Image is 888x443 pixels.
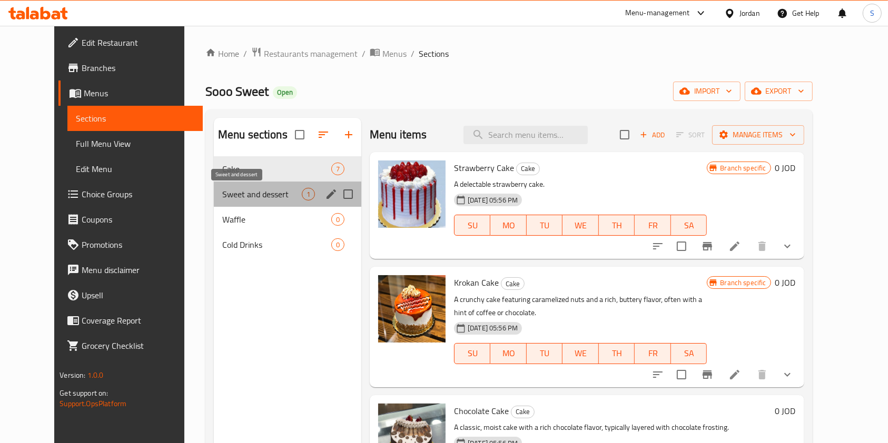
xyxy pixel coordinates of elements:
span: Version: [60,368,85,382]
a: Grocery Checklist [58,333,203,358]
span: import [682,85,732,98]
span: TU [531,218,559,233]
a: Choice Groups [58,182,203,207]
span: Select to update [670,364,693,386]
span: Chocolate Cake [454,403,509,419]
span: Cold Drinks [222,238,331,251]
div: Cake [516,163,540,175]
span: SA [675,218,703,233]
h2: Menu items [370,127,427,143]
span: Edit Menu [76,163,194,175]
button: FR [635,215,671,236]
span: Cake [222,163,331,175]
a: Coupons [58,207,203,232]
button: Add section [336,122,361,147]
span: Branch specific [716,278,770,288]
p: A crunchy cake featuring caramelized nuts and a rich, buttery flavor, often with a hint of coffee... [454,293,707,319]
button: MO [490,343,527,364]
span: SU [459,218,486,233]
span: TH [603,218,631,233]
span: SA [675,346,703,361]
span: Cake [511,406,534,418]
span: Cake [517,163,539,175]
div: items [331,213,344,226]
span: Branch specific [716,163,770,173]
span: Sweet and dessert [222,188,302,200]
svg: Show Choices [781,368,794,381]
p: A classic, moist cake with a rich chocolate flavor, typically layered with chocolate frosting. [454,421,771,434]
button: WE [563,215,599,236]
a: Edit menu item [728,240,741,253]
div: Jordan [739,7,760,19]
span: WE [567,346,595,361]
button: sort-choices [645,362,670,387]
span: MO [495,346,522,361]
span: SU [459,346,486,361]
button: Add [636,127,669,143]
span: Promotions [82,238,194,251]
p: A delectable strawberry cake. [454,178,707,191]
button: show more [775,234,800,259]
span: Strawberry Cake [454,160,514,176]
button: FR [635,343,671,364]
span: [DATE] 05:56 PM [463,323,522,333]
button: SA [671,215,707,236]
button: MO [490,215,527,236]
svg: Show Choices [781,240,794,253]
a: Promotions [58,232,203,257]
span: Coupons [82,213,194,226]
span: 0 [332,215,344,225]
span: Manage items [721,128,796,142]
button: SU [454,343,490,364]
div: items [331,163,344,175]
nav: breadcrumb [205,47,813,61]
a: Edit menu item [728,368,741,381]
button: sort-choices [645,234,670,259]
a: Support.OpsPlatform [60,397,126,410]
button: TH [599,215,635,236]
span: S [870,7,874,19]
span: FR [639,218,667,233]
a: Menus [58,80,203,106]
div: Waffle [222,213,331,226]
span: 0 [332,240,344,250]
div: Cake [511,406,535,418]
span: Sort sections [311,122,336,147]
span: Cake [501,278,524,290]
span: Coverage Report [82,314,194,327]
a: Upsell [58,283,203,308]
span: Upsell [82,289,194,301]
span: Select to update [670,235,693,257]
h6: 0 JOD [775,160,796,175]
div: Sweet and dessert1edit [214,182,361,207]
button: SU [454,215,490,236]
nav: Menu sections [214,152,361,261]
div: Waffle0 [214,207,361,232]
button: TH [599,343,635,364]
img: Strawberry Cake [378,160,446,228]
span: WE [567,218,595,233]
div: items [331,238,344,251]
a: Menus [370,47,407,61]
span: Select section [614,124,636,146]
span: Select all sections [289,124,311,146]
span: Full Menu View [76,137,194,150]
li: / [243,47,247,60]
button: delete [749,234,775,259]
span: FR [639,346,667,361]
input: search [463,126,588,144]
a: Coverage Report [58,308,203,333]
div: Cake [501,277,525,290]
button: edit [323,186,339,202]
span: Sections [419,47,449,60]
span: 1.0.0 [87,368,104,382]
h6: 0 JOD [775,404,796,418]
img: Krokan Cake [378,275,446,343]
span: Restaurants management [264,47,358,60]
a: Edit Menu [67,156,203,182]
button: Branch-specific-item [695,234,720,259]
button: export [745,82,813,101]
a: Home [205,47,239,60]
button: Manage items [712,125,804,145]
